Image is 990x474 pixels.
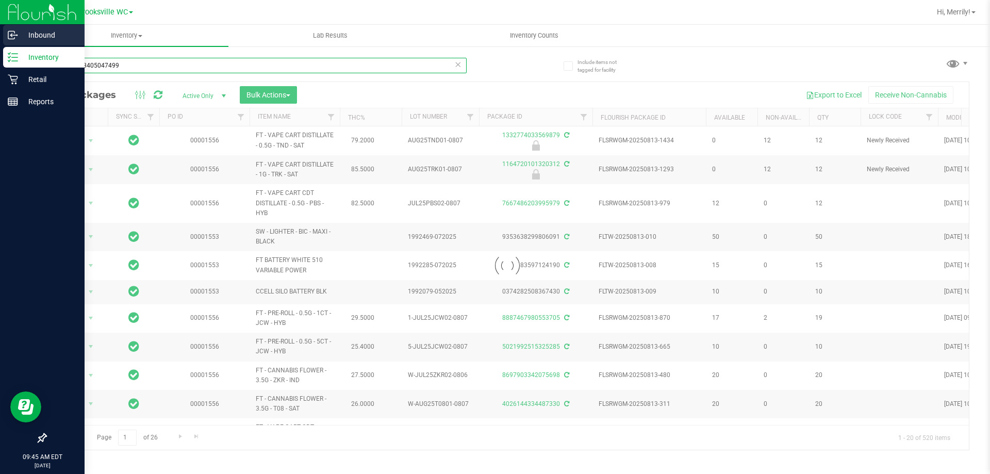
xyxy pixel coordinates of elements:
[5,452,80,462] p: 09:45 AM EDT
[8,74,18,85] inline-svg: Retail
[496,31,572,40] span: Inventory Counts
[78,8,128,17] span: Brooksville WC
[18,95,80,108] p: Reports
[299,31,361,40] span: Lab Results
[5,462,80,469] p: [DATE]
[454,58,461,71] span: Clear
[10,391,41,422] iframe: Resource center
[8,52,18,62] inline-svg: Inventory
[25,31,228,40] span: Inventory
[432,25,636,46] a: Inventory Counts
[8,96,18,107] inline-svg: Reports
[18,29,80,41] p: Inbound
[577,58,629,74] span: Include items not tagged for facility
[18,73,80,86] p: Retail
[937,8,970,16] span: Hi, Merrily!
[8,30,18,40] inline-svg: Inbound
[18,51,80,63] p: Inventory
[25,25,228,46] a: Inventory
[228,25,432,46] a: Lab Results
[45,58,467,73] input: Search Package ID, Item Name, SKU, Lot or Part Number...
